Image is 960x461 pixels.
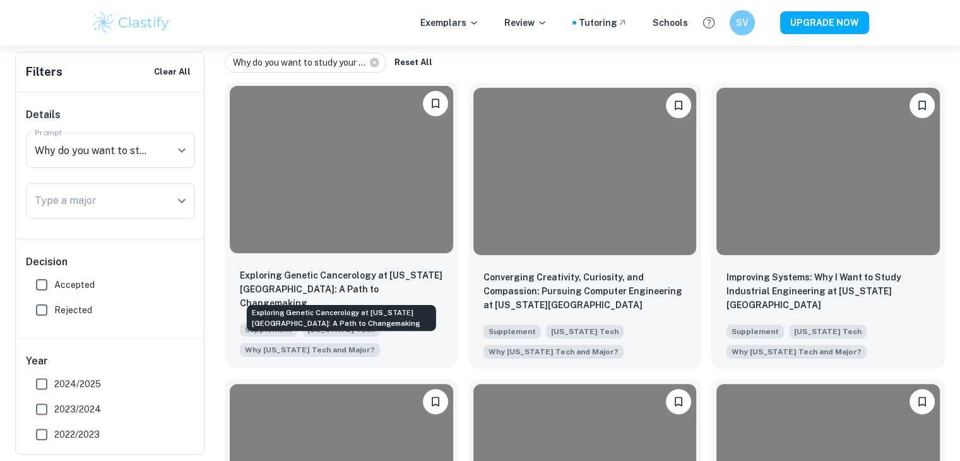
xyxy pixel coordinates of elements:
a: BookmarkConverging Creativity, Curiosity, and Compassion: Pursuing Computer Engineering at Georgi... [468,83,702,369]
button: Bookmark [910,93,935,118]
h6: Decision [26,254,195,270]
button: Open [173,192,191,210]
button: Bookmark [910,389,935,414]
span: Why [US_STATE] Tech and Major? [732,346,862,357]
span: Why [US_STATE] Tech and Major? [489,346,619,357]
h6: Filters [26,63,62,81]
a: Schools [653,16,688,30]
span: Supplement [483,325,541,338]
span: 2024/2025 [54,377,101,391]
span: Supplement [726,325,784,338]
p: Exploring Genetic Cancerology at Georgia Tech: A Path to Changemaking [240,268,443,310]
p: Converging Creativity, Curiosity, and Compassion: Pursuing Computer Engineering at Georgia Tech [483,270,687,312]
h6: Year [26,354,195,369]
span: Supplement [240,323,297,337]
span: Why do you want to study your chosen major, and why do you want to study that major at Georgia Tech? [726,344,867,359]
span: Rejected [54,303,92,317]
span: Why do you want to study your ... [233,56,371,69]
button: SV [730,10,755,35]
span: [US_STATE] Tech [546,325,624,338]
div: Why do you want to study your ... [225,52,386,73]
button: UPGRADE NOW [780,11,869,34]
button: Bookmark [423,91,448,116]
button: Reset All [391,53,436,72]
h6: Details [26,107,195,123]
div: Exploring Genetic Cancerology at [US_STATE][GEOGRAPHIC_DATA]: A Path to Changemaking [247,305,436,331]
span: [US_STATE] Tech [789,325,867,338]
button: Open [173,141,191,159]
a: BookmarkExploring Genetic Cancerology at Georgia Tech: A Path to ChangemakingSupplement[US_STATE]... [225,83,458,369]
button: Bookmark [666,93,691,118]
span: 2022/2023 [54,428,100,441]
label: Prompt [35,127,62,138]
button: Bookmark [666,389,691,414]
p: Review [504,16,547,30]
p: Exemplars [420,16,479,30]
h6: SV [735,16,749,30]
img: Clastify logo [92,10,172,35]
span: Why do you want to study your chosen major, and why do you want to study that major at Georgia Tech? [483,344,624,359]
button: Help and Feedback [698,12,720,33]
span: 2023/2024 [54,402,101,416]
button: Clear All [151,63,194,81]
span: Accepted [54,278,95,292]
a: Tutoring [579,16,627,30]
span: Why do you want to study your chosen major, and why do you want to study that major at Georgia Tech? [240,342,380,357]
button: Bookmark [423,389,448,414]
a: BookmarkImproving Systems: Why I Want to Study Industrial Engineering at Georgia TechSupplement[U... [711,83,945,369]
span: Why [US_STATE] Tech and Major? [245,344,375,356]
p: Improving Systems: Why I Want to Study Industrial Engineering at Georgia Tech [726,270,930,312]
